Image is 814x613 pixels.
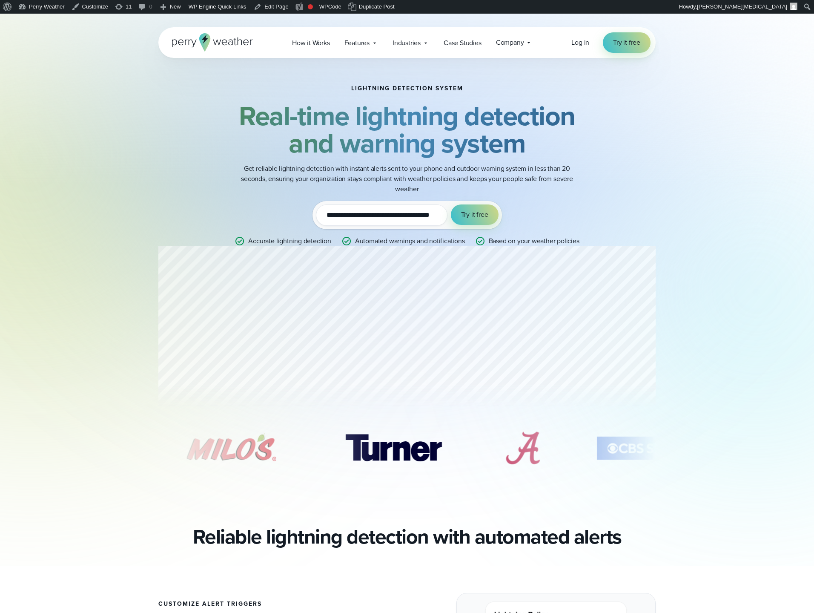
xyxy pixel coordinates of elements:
[171,427,292,469] img: Milos.svg
[171,427,292,469] div: 4 of 11
[451,204,499,225] button: Try it free
[333,427,454,469] div: 5 of 11
[444,38,482,48] span: Case Studies
[495,427,550,469] div: 6 of 11
[592,427,713,469] img: CBS-Sports.svg
[496,37,524,48] span: Company
[571,37,589,47] span: Log in
[697,3,787,10] span: [PERSON_NAME][MEDICAL_DATA]
[285,34,337,52] a: How it Works
[489,236,579,246] p: Based on your weather policies
[592,427,713,469] div: 7 of 11
[239,96,575,163] strong: Real-time lightning detection and warning system
[461,210,488,220] span: Try it free
[355,236,465,246] p: Automated warnings and notifications
[344,38,370,48] span: Features
[248,236,331,246] p: Accurate lightning detection
[351,85,463,92] h1: Lightning detection system
[571,37,589,48] a: Log in
[393,38,421,48] span: Industries
[237,164,577,194] p: Get reliable lightning detection with instant alerts sent to your phone and outdoor warning syste...
[308,4,313,9] div: Needs improvement
[436,34,489,52] a: Case Studies
[158,427,656,474] div: slideshow
[193,525,622,549] h2: Reliable lightning detection with automated alerts
[603,32,651,53] a: Try it free
[292,38,330,48] span: How it Works
[333,427,454,469] img: Turner-Construction_1.svg
[158,601,400,607] h3: CUSTOMIZE ALERT TRIGGERS
[495,427,550,469] img: University-of-Alabama.svg
[613,37,640,48] span: Try it free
